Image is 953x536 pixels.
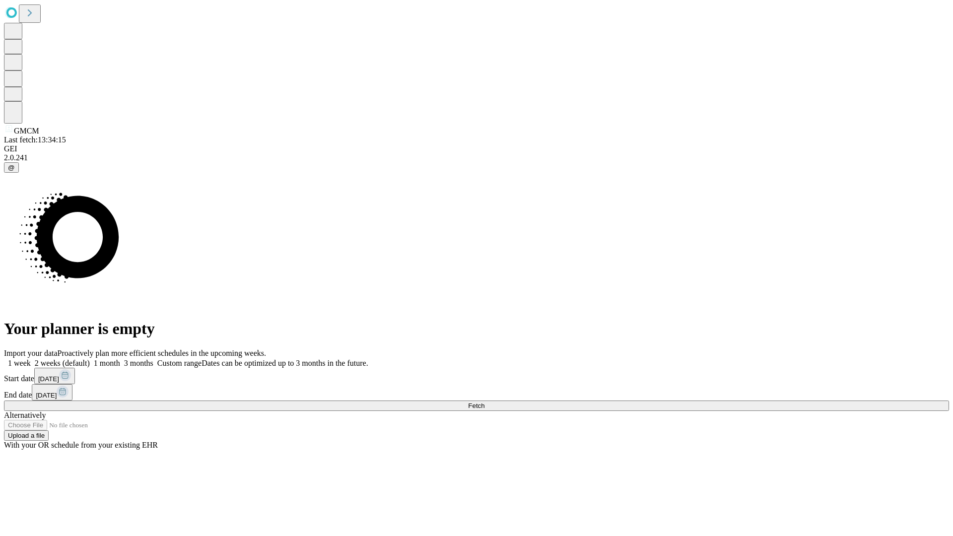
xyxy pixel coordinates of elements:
[4,162,19,173] button: @
[4,368,949,384] div: Start date
[4,349,58,357] span: Import your data
[4,384,949,401] div: End date
[202,359,368,367] span: Dates can be optimized up to 3 months in the future.
[34,368,75,384] button: [DATE]
[4,135,66,144] span: Last fetch: 13:34:15
[36,392,57,399] span: [DATE]
[4,144,949,153] div: GEI
[157,359,202,367] span: Custom range
[4,320,949,338] h1: Your planner is empty
[4,430,49,441] button: Upload a file
[38,375,59,383] span: [DATE]
[58,349,266,357] span: Proactively plan more efficient schedules in the upcoming weeks.
[35,359,90,367] span: 2 weeks (default)
[4,401,949,411] button: Fetch
[4,441,158,449] span: With your OR schedule from your existing EHR
[94,359,120,367] span: 1 month
[8,359,31,367] span: 1 week
[14,127,39,135] span: GMCM
[8,164,15,171] span: @
[468,402,484,409] span: Fetch
[124,359,153,367] span: 3 months
[4,411,46,419] span: Alternatively
[4,153,949,162] div: 2.0.241
[32,384,72,401] button: [DATE]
